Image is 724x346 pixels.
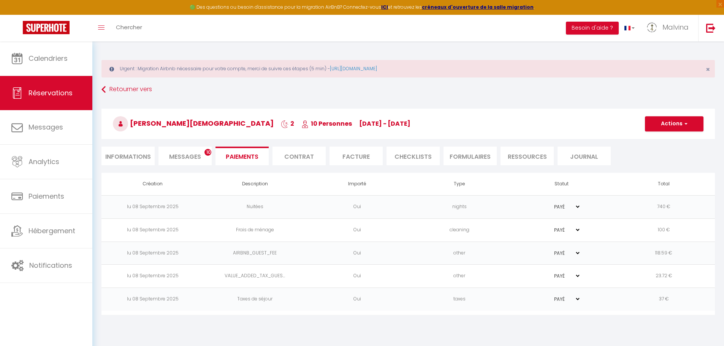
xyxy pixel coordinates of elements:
span: 2 [281,119,294,128]
td: Oui [306,218,408,242]
img: logout [706,23,716,33]
a: Retourner vers [101,83,715,96]
th: Total [613,173,715,195]
span: [PERSON_NAME][DEMOGRAPHIC_DATA] [113,118,274,128]
th: Importé [306,173,408,195]
span: [DATE] - [DATE] [359,119,410,128]
td: other [408,265,510,288]
li: CHECKLISTS [387,147,440,165]
li: Paiements [215,147,269,165]
button: Ouvrir le widget de chat LiveChat [6,3,29,26]
li: Ressources [501,147,554,165]
li: Contrat [272,147,326,165]
span: × [706,65,710,74]
div: Urgent : Migration Airbnb nécessaire pour votre compte, merci de suivre ces étapes (5 min) - [101,60,715,77]
span: Chercher [116,23,142,31]
span: Réservations [29,88,73,98]
li: Informations [101,147,155,165]
a: ... Malvina [640,15,698,41]
span: Calendriers [29,54,68,63]
td: other [408,242,510,265]
th: Description [204,173,306,195]
a: [URL][DOMAIN_NAME] [330,65,377,72]
td: VALUE_ADDED_TAX_GUES... [204,265,306,288]
td: lu 08 Septembre 2025 [101,288,204,311]
li: Journal [558,147,611,165]
img: ... [646,22,657,33]
span: Malvina [662,22,689,32]
td: 740 € [613,195,715,218]
td: taxes [408,288,510,311]
span: Hébergement [29,226,75,235]
td: 37 € [613,288,715,311]
span: 10 [204,149,211,156]
a: ICI [381,4,388,10]
td: Oui [306,288,408,311]
td: Nuitées [204,195,306,218]
td: lu 08 Septembre 2025 [101,195,204,218]
span: Paiements [29,191,64,201]
li: Facture [330,147,383,165]
th: Statut [510,173,613,195]
td: 118.59 € [613,242,715,265]
td: Oui [306,265,408,288]
a: Chercher [110,15,148,41]
span: 10 Personnes [301,119,352,128]
td: cleaning [408,218,510,242]
td: Oui [306,242,408,265]
td: nights [408,195,510,218]
th: Création [101,173,204,195]
li: FORMULAIRES [444,147,497,165]
td: Oui [306,195,408,218]
img: Super Booking [23,21,70,34]
iframe: Chat [692,312,718,340]
a: créneaux d'ouverture de la salle migration [422,4,534,10]
td: 100 € [613,218,715,242]
span: Notifications [29,261,72,270]
td: lu 08 Septembre 2025 [101,218,204,242]
span: Analytics [29,157,59,166]
td: AIRBNB_GUEST_FEE [204,242,306,265]
td: 23.72 € [613,265,715,288]
span: Messages [169,152,201,161]
td: lu 08 Septembre 2025 [101,265,204,288]
td: Taxes de séjour [204,288,306,311]
button: Close [706,66,710,73]
span: Messages [29,122,63,132]
button: Besoin d'aide ? [566,22,619,35]
button: Actions [645,116,703,131]
td: lu 08 Septembre 2025 [101,242,204,265]
td: Frais de ménage [204,218,306,242]
th: Type [408,173,510,195]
